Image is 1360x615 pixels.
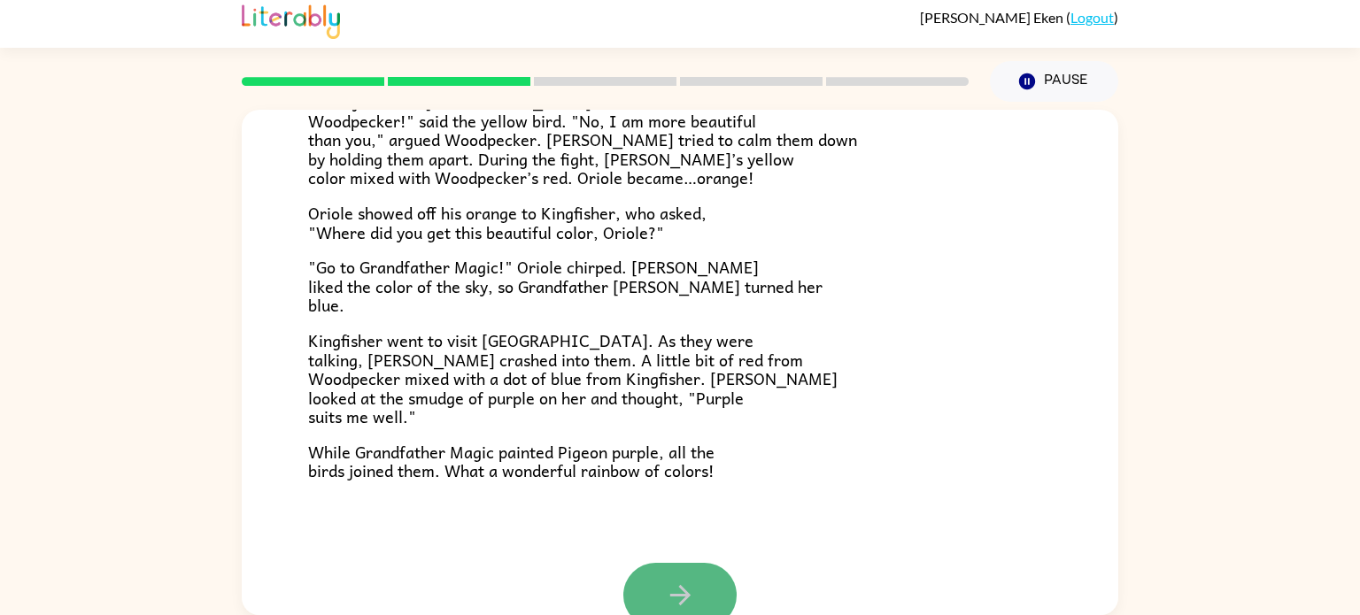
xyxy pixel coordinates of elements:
[990,61,1118,102] button: Pause
[1070,9,1114,26] a: Logout
[308,200,707,245] span: Oriole showed off his orange to Kingfisher, who asked, "Where did you get this beautiful color, O...
[920,9,1118,26] div: ( )
[308,327,838,429] span: Kingfisher went to visit [GEOGRAPHIC_DATA]. As they were talking, [PERSON_NAME] crashed into them...
[308,88,857,190] span: Canary went to [GEOGRAPHIC_DATA]. "Look how beautiful I am, Woodpecker!" said the yellow bird. "N...
[308,254,823,318] span: "Go to Grandfather Magic!" Oriole chirped. [PERSON_NAME] liked the color of the sky, so Grandfath...
[308,439,715,484] span: While Grandfather Magic painted Pigeon purple, all the birds joined them. What a wonderful rainbo...
[920,9,1066,26] span: [PERSON_NAME] Eken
